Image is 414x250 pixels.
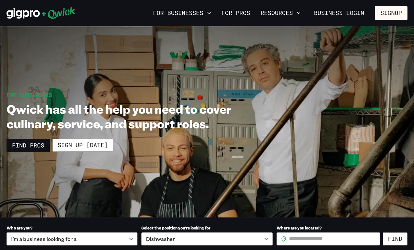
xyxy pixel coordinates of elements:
button: Resources [258,7,303,19]
button: Signup [375,6,407,20]
div: Dishwasher [141,232,272,245]
a: Find Pros [7,139,50,152]
span: For Businesses [7,91,52,98]
span: Who are you? [7,225,33,230]
span: Select the position you’re looking for [141,225,210,230]
button: For Businesses [150,7,214,19]
button: Find [383,232,407,245]
h1: Qwick has all the help you need to cover culinary, service, and support roles. [7,102,247,131]
a: Business Login [308,6,370,20]
a: For Pros [219,7,253,19]
a: Sign up [DATE] [52,139,113,152]
div: I’m a business looking for a [7,232,137,245]
span: Where are you located? [277,225,322,230]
